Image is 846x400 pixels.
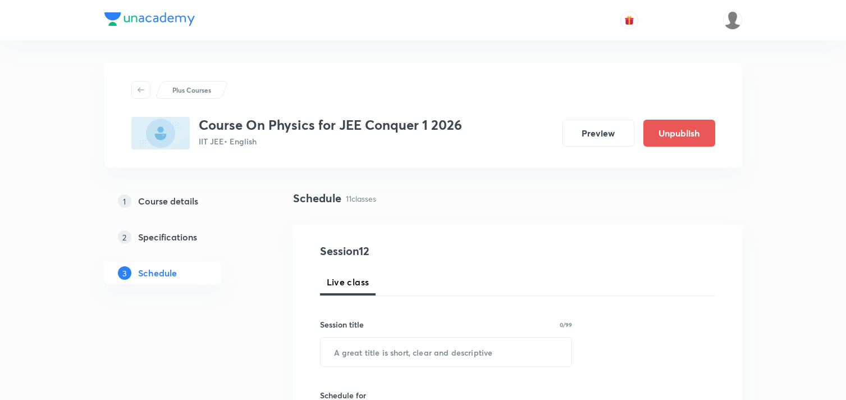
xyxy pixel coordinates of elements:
[172,85,211,95] p: Plus Courses
[104,12,195,29] a: Company Logo
[327,275,369,289] span: Live class
[643,120,715,147] button: Unpublish
[320,243,525,260] h4: Session 12
[320,319,364,330] h6: Session title
[560,322,572,328] p: 0/99
[624,15,634,25] img: avatar
[321,338,572,366] input: A great title is short, clear and descriptive
[104,226,257,248] a: 2Specifications
[104,190,257,212] a: 1Course details
[293,190,341,207] h4: Schedule
[199,135,462,147] p: IIT JEE • English
[199,117,462,133] h3: Course On Physics for JEE Conquer 1 2026
[723,11,742,30] img: shalini
[346,193,376,204] p: 11 classes
[118,230,131,244] p: 2
[138,266,177,280] h5: Schedule
[131,117,190,149] img: 4379307E-0B20-4D08-9FD3-1E4582A673B4_plus.png
[620,11,638,29] button: avatar
[138,230,197,244] h5: Specifications
[118,194,131,208] p: 1
[138,194,198,208] h5: Course details
[104,12,195,26] img: Company Logo
[563,120,634,147] button: Preview
[118,266,131,280] p: 3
